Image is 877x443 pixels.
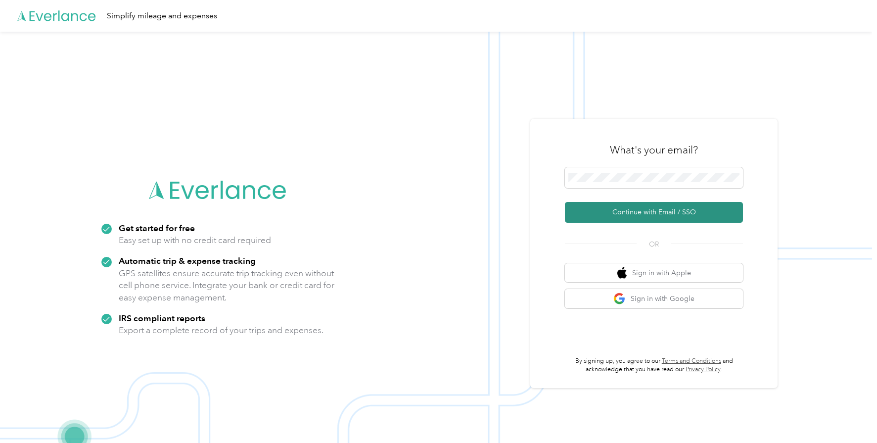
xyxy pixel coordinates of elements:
[565,357,743,374] p: By signing up, you agree to our and acknowledge that you have read our .
[565,263,743,283] button: apple logoSign in with Apple
[662,357,721,365] a: Terms and Conditions
[119,313,205,323] strong: IRS compliant reports
[617,267,627,279] img: apple logo
[565,202,743,223] button: Continue with Email / SSO
[610,143,698,157] h3: What's your email?
[613,293,626,305] img: google logo
[119,267,335,304] p: GPS satellites ensure accurate trip tracking even without cell phone service. Integrate your bank...
[119,324,323,337] p: Export a complete record of your trips and expenses.
[107,10,217,22] div: Simplify mileage and expenses
[637,239,671,249] span: OR
[119,255,256,266] strong: Automatic trip & expense tracking
[119,234,271,246] p: Easy set up with no credit card required
[119,223,195,233] strong: Get started for free
[686,366,721,373] a: Privacy Policy
[565,289,743,308] button: google logoSign in with Google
